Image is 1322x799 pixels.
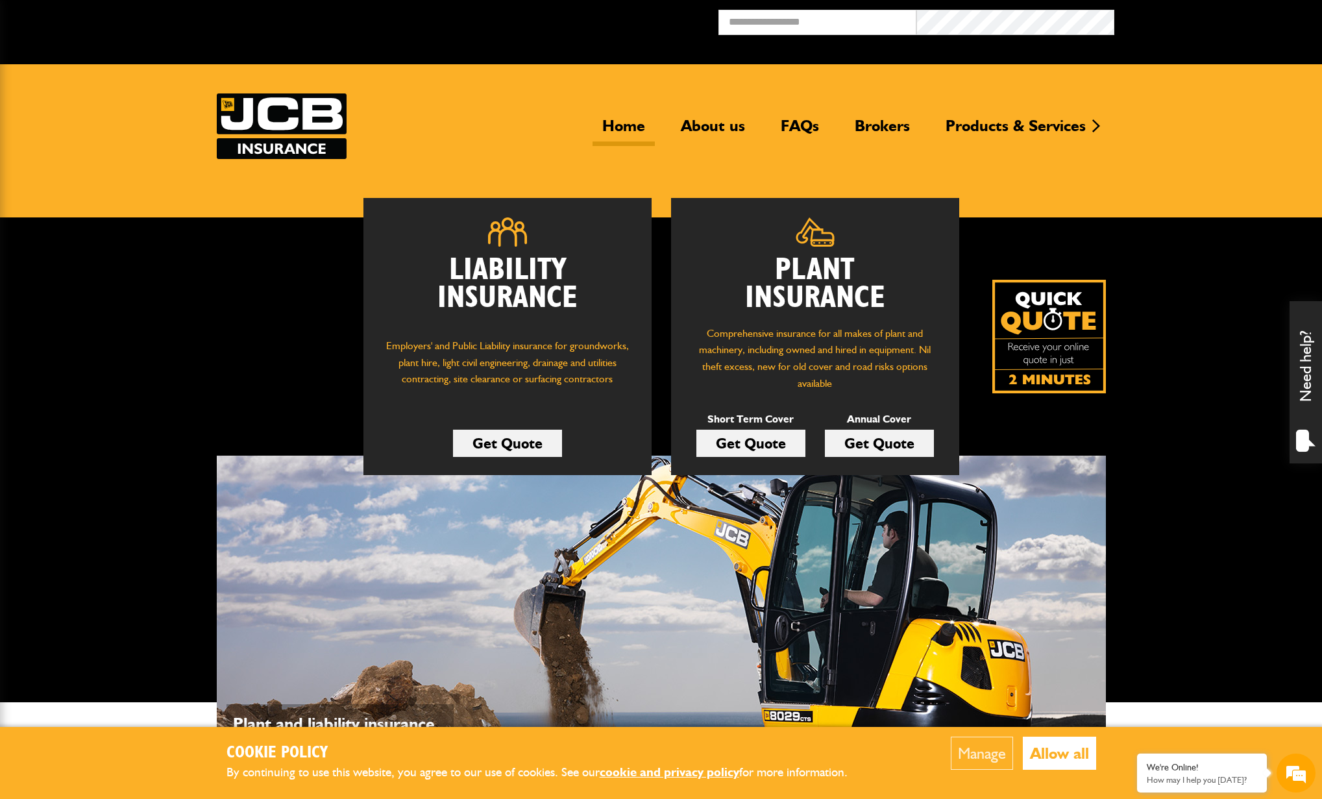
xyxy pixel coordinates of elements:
div: We're Online! [1147,762,1257,773]
p: Employers' and Public Liability insurance for groundworks, plant hire, light civil engineering, d... [383,338,632,400]
a: FAQs [771,116,829,146]
h2: Liability Insurance [383,256,632,325]
a: cookie and privacy policy [600,765,739,780]
p: Short Term Cover [696,411,805,428]
p: Comprehensive insurance for all makes of plant and machinery, including owned and hired in equipm... [691,325,940,391]
a: Brokers [845,116,920,146]
a: Home [593,116,655,146]
a: About us [671,116,755,146]
button: Allow all [1023,737,1096,770]
h2: Cookie Policy [226,743,869,763]
h2: Plant Insurance [691,256,940,312]
img: JCB Insurance Services logo [217,93,347,159]
button: Broker Login [1114,10,1312,30]
a: JCB Insurance Services [217,93,347,159]
img: Quick Quote [992,280,1106,393]
p: By continuing to use this website, you agree to our use of cookies. See our for more information. [226,763,869,783]
div: Need help? [1290,301,1322,463]
button: Manage [951,737,1013,770]
p: Annual Cover [825,411,934,428]
a: Get Quote [453,430,562,457]
a: Get your insurance quote isn just 2-minutes [992,280,1106,393]
a: Get Quote [696,430,805,457]
p: Plant and liability insurance for makes and models... [233,711,447,764]
a: Get Quote [825,430,934,457]
p: How may I help you today? [1147,775,1257,785]
a: Products & Services [936,116,1096,146]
